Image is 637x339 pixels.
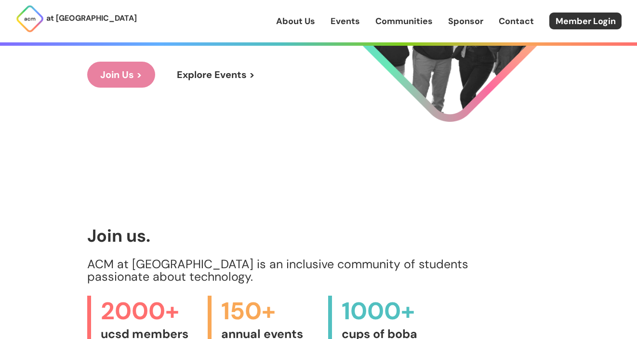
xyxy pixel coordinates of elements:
[375,15,433,27] a: Communities
[101,296,198,327] span: 2000+
[342,296,439,327] span: 1000+
[87,258,524,283] p: ACM at [GEOGRAPHIC_DATA] is an inclusive community of students passionate about technology.
[499,15,534,27] a: Contact
[87,62,155,88] a: Join Us >
[46,12,137,25] p: at [GEOGRAPHIC_DATA]
[15,4,44,33] img: ACM Logo
[87,226,524,246] h1: Join us.
[331,15,360,27] a: Events
[276,15,315,27] a: About Us
[549,13,622,29] a: Member Login
[448,15,483,27] a: Sponsor
[15,4,137,33] a: at [GEOGRAPHIC_DATA]
[221,296,318,327] span: 150+
[164,62,268,88] a: Explore Events >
